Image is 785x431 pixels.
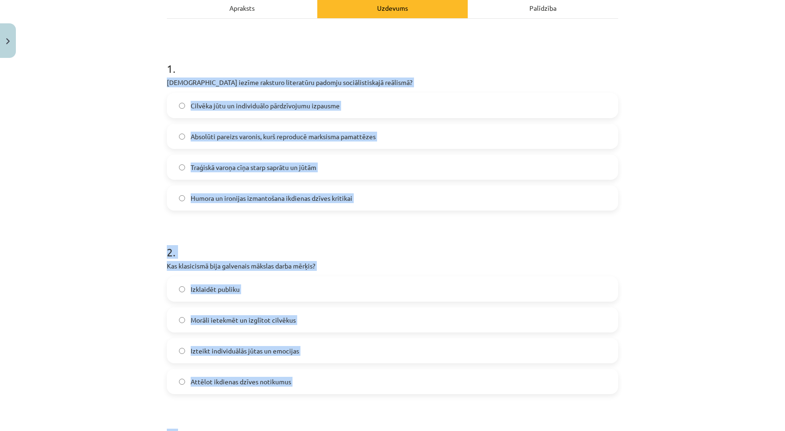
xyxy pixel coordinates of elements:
input: Izteikt individuālās jūtas un emocijas [179,348,185,354]
input: Traģiskā varoņa cīņa starp saprātu un jūtām [179,164,185,170]
p: Kas klasicismā bija galvenais mākslas darba mērķis? [167,261,618,271]
span: Izklaidēt publiku [191,284,240,294]
span: Humora un ironijas izmantošana ikdienas dzīves kritikai [191,193,352,203]
h1: 2 . [167,229,618,258]
h1: 1 . [167,46,618,75]
span: Absolūti pareizs varonis, kurš reproducē marksisma pamattēzes [191,132,376,141]
input: Izklaidēt publiku [179,286,185,292]
span: Cilvēka jūtu un individuālo pārdzīvojumu izpausme [191,101,340,111]
span: Attēlot ikdienas dzīves notikumus [191,377,291,387]
input: Cilvēka jūtu un individuālo pārdzīvojumu izpausme [179,103,185,109]
input: Morāli ietekmēt un izglītot cilvēkus [179,317,185,323]
span: Traģiskā varoņa cīņa starp saprātu un jūtām [191,163,316,172]
span: Morāli ietekmēt un izglītot cilvēkus [191,315,296,325]
input: Absolūti pareizs varonis, kurš reproducē marksisma pamattēzes [179,134,185,140]
p: [DEMOGRAPHIC_DATA] iezīme raksturo literatūru padomju sociālistiskajā reālismā? [167,78,618,87]
img: icon-close-lesson-0947bae3869378f0d4975bcd49f059093ad1ed9edebbc8119c70593378902aed.svg [6,38,10,44]
input: Humora un ironijas izmantošana ikdienas dzīves kritikai [179,195,185,201]
input: Attēlot ikdienas dzīves notikumus [179,379,185,385]
span: Izteikt individuālās jūtas un emocijas [191,346,299,356]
